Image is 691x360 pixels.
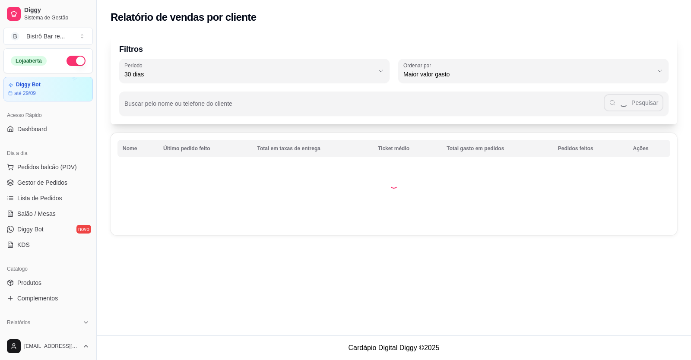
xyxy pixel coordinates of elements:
a: Lista de Pedidos [3,191,93,205]
div: Bistrô Bar re ... [26,32,65,41]
div: Acesso Rápido [3,108,93,122]
span: Gestor de Pedidos [17,178,67,187]
div: Dia a dia [3,146,93,160]
span: 30 dias [124,70,374,79]
span: Complementos [17,294,58,303]
p: Filtros [119,43,669,55]
button: Alterar Status [67,56,86,66]
a: Diggy Botnovo [3,222,93,236]
button: Pedidos balcão (PDV) [3,160,93,174]
span: Sistema de Gestão [24,14,89,21]
a: KDS [3,238,93,252]
div: Catálogo [3,262,93,276]
span: KDS [17,240,30,249]
span: Maior valor gasto [403,70,653,79]
a: Relatórios de vendas [3,329,93,343]
button: [EMAIL_ADDRESS][DOMAIN_NAME] [3,336,93,357]
button: Período30 dias [119,59,390,83]
a: DiggySistema de Gestão [3,3,93,24]
span: Produtos [17,278,41,287]
span: Diggy Bot [17,225,44,234]
span: Lista de Pedidos [17,194,62,202]
span: Relatórios de vendas [17,332,74,341]
span: Diggy [24,6,89,14]
button: Select a team [3,28,93,45]
a: Salão / Mesas [3,207,93,221]
span: [EMAIL_ADDRESS][DOMAIN_NAME] [24,343,79,350]
button: Ordenar porMaior valor gasto [398,59,669,83]
span: Salão / Mesas [17,209,56,218]
input: Buscar pelo nome ou telefone do cliente [124,103,604,111]
div: Loading [390,180,398,189]
div: Loja aberta [11,56,47,66]
footer: Cardápio Digital Diggy © 2025 [97,335,691,360]
label: Ordenar por [403,62,434,69]
a: Complementos [3,291,93,305]
span: Pedidos balcão (PDV) [17,163,77,171]
span: B [11,32,19,41]
h2: Relatório de vendas por cliente [111,10,257,24]
span: Relatórios [7,319,30,326]
a: Gestor de Pedidos [3,176,93,189]
a: Diggy Botaté 29/09 [3,77,93,101]
label: Período [124,62,145,69]
a: Dashboard [3,122,93,136]
article: Diggy Bot [16,82,41,88]
span: Dashboard [17,125,47,133]
a: Produtos [3,276,93,290]
article: até 29/09 [14,90,36,97]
